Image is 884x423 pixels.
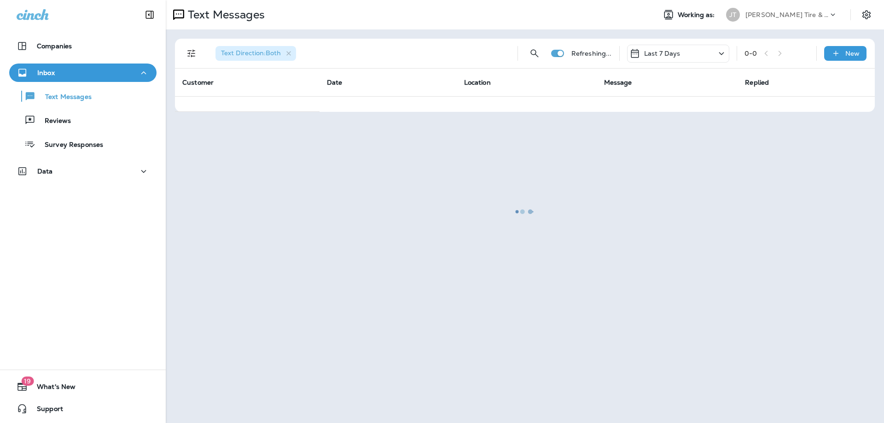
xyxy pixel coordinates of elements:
[9,110,157,130] button: Reviews
[37,69,55,76] p: Inbox
[9,377,157,396] button: 19What's New
[137,6,163,24] button: Collapse Sidebar
[845,50,860,57] p: New
[21,377,34,386] span: 19
[9,64,157,82] button: Inbox
[37,42,72,50] p: Companies
[9,162,157,180] button: Data
[9,134,157,154] button: Survey Responses
[37,168,53,175] p: Data
[28,383,76,394] span: What's New
[9,37,157,55] button: Companies
[28,405,63,416] span: Support
[9,87,157,106] button: Text Messages
[35,141,103,150] p: Survey Responses
[9,400,157,418] button: Support
[36,93,92,102] p: Text Messages
[35,117,71,126] p: Reviews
